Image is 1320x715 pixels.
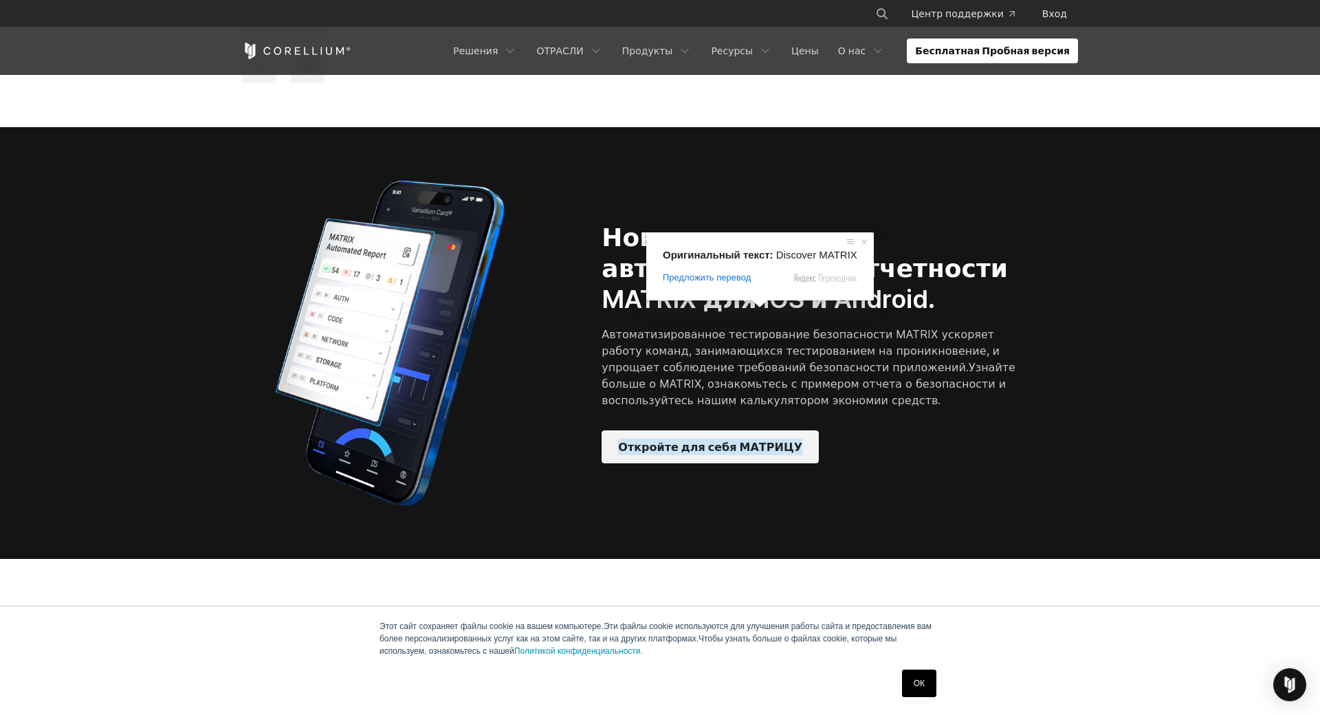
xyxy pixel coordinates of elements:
ya-tr-span: Центр поддержки [911,7,1003,21]
div: Навигационное меню [859,1,1078,26]
ya-tr-span: Этот сайт сохраняет файлы cookie на вашем компьютере. [379,621,604,631]
span: Discover MATRIX [776,249,857,261]
ya-tr-span: Цены [791,44,819,58]
button: Поиск [870,1,894,26]
ya-tr-span: Продукты [622,44,673,58]
ya-tr-span: Решения [453,44,498,58]
span: Предложить перевод [663,272,751,284]
ya-tr-span: ОТРАСЛИ [536,44,583,58]
ya-tr-span: Бесплатная Пробная версия [915,44,1070,58]
ya-tr-span: Откройте для себя МАТРИЦУ [618,439,802,455]
a: Откройте для себя МАТРИЦУ [602,430,819,463]
ya-tr-span: Узнайте больше о MATRIX, ознакомьтесь с примером отчета о безопасности и воспользуйтесь нашим кал... [602,360,1015,407]
ya-tr-span: Решения для предприятий, правительств и экспертов по всему миру. [242,603,734,694]
ya-tr-span: Эти файлы cookie используются для улучшения работы сайта и предоставления вам более персонализиро... [379,621,932,643]
div: Откройте Интерком-Мессенджер [1273,668,1306,701]
img: Corellium_MATRIX_Герой_1_1x [242,171,538,515]
a: ОК [902,670,936,697]
span: Оригинальный текст: [663,249,773,261]
ya-tr-span: О нас [838,44,866,58]
ya-tr-span: Новая система автоматизации и отчетности MATRIX для iOS и Android. [602,222,1008,314]
ya-tr-span: Вход [1042,7,1067,21]
a: Политикой конфиденциальности. [514,646,643,656]
ya-tr-span: Ресурсы [711,44,753,58]
a: Дом Кореллиума [242,43,351,59]
ya-tr-span: Автоматизированное тестирование безопасности MATRIX ускоряет работу команд, занимающихся тестиров... [602,327,1000,374]
div: Навигационное меню [445,38,1078,63]
ya-tr-span: ОК [914,679,925,688]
